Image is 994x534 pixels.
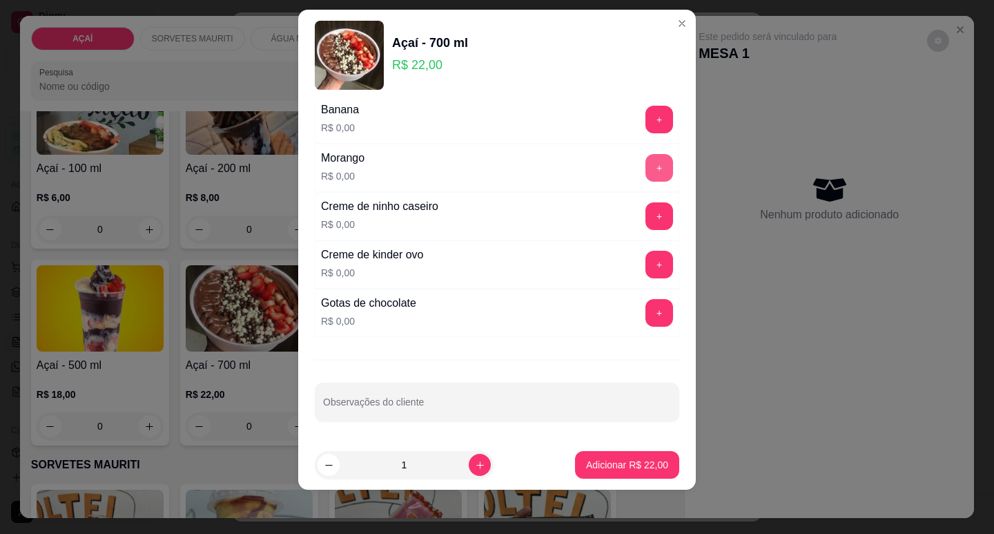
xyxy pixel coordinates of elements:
[321,295,416,312] div: Gotas de chocolate
[318,454,340,476] button: decrease-product-quantity
[469,454,491,476] button: increase-product-quantity
[392,55,468,75] p: R$ 22,00
[321,121,359,135] p: R$ 0,00
[321,247,424,263] div: Creme de kinder ovo
[321,150,364,166] div: Morango
[321,102,359,118] div: Banana
[671,12,693,35] button: Close
[321,266,424,280] p: R$ 0,00
[321,314,416,328] p: R$ 0,00
[315,21,384,90] img: product-image
[645,251,673,278] button: add
[575,451,679,479] button: Adicionar R$ 22,00
[645,154,673,182] button: add
[321,198,438,215] div: Creme de ninho caseiro
[645,299,673,327] button: add
[645,106,673,133] button: add
[321,218,438,231] p: R$ 0,00
[645,202,673,230] button: add
[321,169,364,183] p: R$ 0,00
[323,401,671,414] input: Observações do cliente
[392,33,468,53] div: Açaí - 700 ml
[586,458,668,472] p: Adicionar R$ 22,00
